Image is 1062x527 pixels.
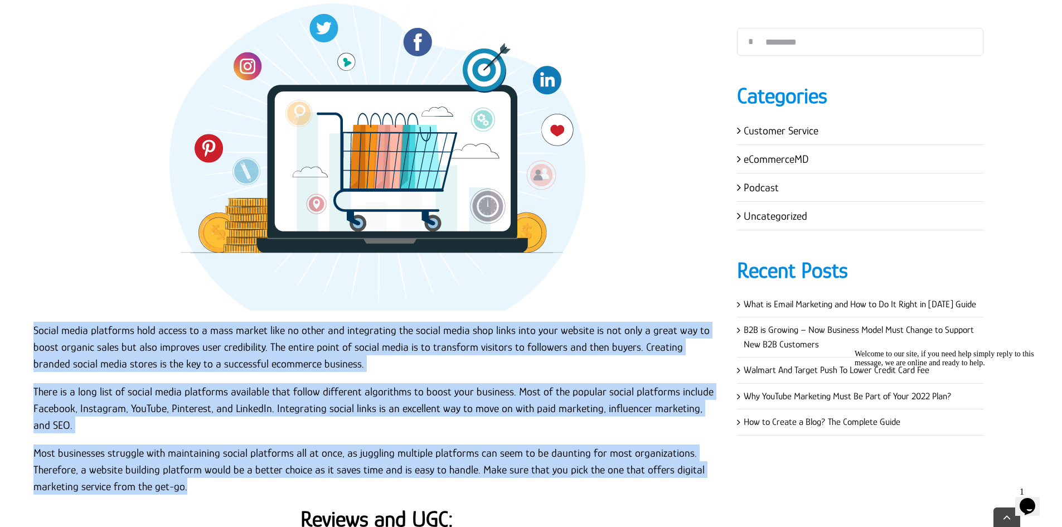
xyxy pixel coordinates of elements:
[744,299,976,310] a: What is Email Marketing and How to Do It Right in [DATE] Guide
[33,444,720,495] p: Most businesses struggle with maintaining social platforms all at once, as juggling multiple plat...
[4,4,184,22] span: Welcome to our site, if you need help simply reply to this message, we are online and ready to help.
[850,345,1051,477] iframe: chat widget
[744,181,779,194] a: Podcast
[33,322,720,372] p: Social media platforms hold access to a mass market like no other and integrating the social medi...
[744,391,952,402] a: Why YouTube Marketing Must Be Part of Your 2022 Plan?
[737,255,984,286] h4: Recent Posts
[744,210,807,222] a: Uncategorized
[744,325,974,350] a: B2B is Growing – Now Business Model Must Change to Support New B2B Customers
[744,153,809,165] a: eCommerceMD
[744,365,929,375] a: Walmart And Target Push To Lower Credit Card Fee
[1015,482,1051,516] iframe: chat widget
[737,28,765,56] input: Search
[744,124,818,137] a: Customer Service
[744,417,900,427] a: How to Create a Blog? The Complete Guide
[737,28,984,56] input: Search...
[737,81,984,111] h4: Categories
[4,4,205,22] div: Welcome to our site, if you need help simply reply to this message, we are online and ready to help.
[33,383,720,433] p: There is a long list of social media platforms available that follow different algorithms to boos...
